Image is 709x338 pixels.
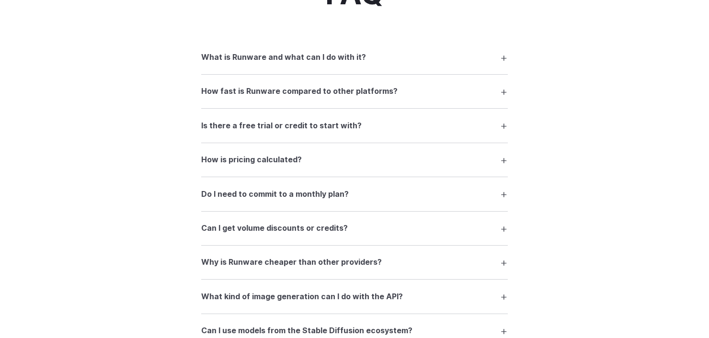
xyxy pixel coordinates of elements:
[201,256,382,269] h3: Why is Runware cheaper than other providers?
[201,51,366,64] h3: What is Runware and what can I do with it?
[201,188,349,201] h3: Do I need to commit to a monthly plan?
[201,185,508,203] summary: Do I need to commit to a monthly plan?
[201,48,508,67] summary: What is Runware and what can I do with it?
[201,85,398,98] h3: How fast is Runware compared to other platforms?
[201,120,362,132] h3: Is there a free trial or credit to start with?
[201,151,508,169] summary: How is pricing calculated?
[201,287,508,305] summary: What kind of image generation can I do with the API?
[201,291,403,303] h3: What kind of image generation can I do with the API?
[201,116,508,135] summary: Is there a free trial or credit to start with?
[201,82,508,101] summary: How fast is Runware compared to other platforms?
[201,219,508,237] summary: Can I get volume discounts or credits?
[201,253,508,271] summary: Why is Runware cheaper than other providers?
[201,154,302,166] h3: How is pricing calculated?
[201,222,348,235] h3: Can I get volume discounts or credits?
[201,325,412,337] h3: Can I use models from the Stable Diffusion ecosystem?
